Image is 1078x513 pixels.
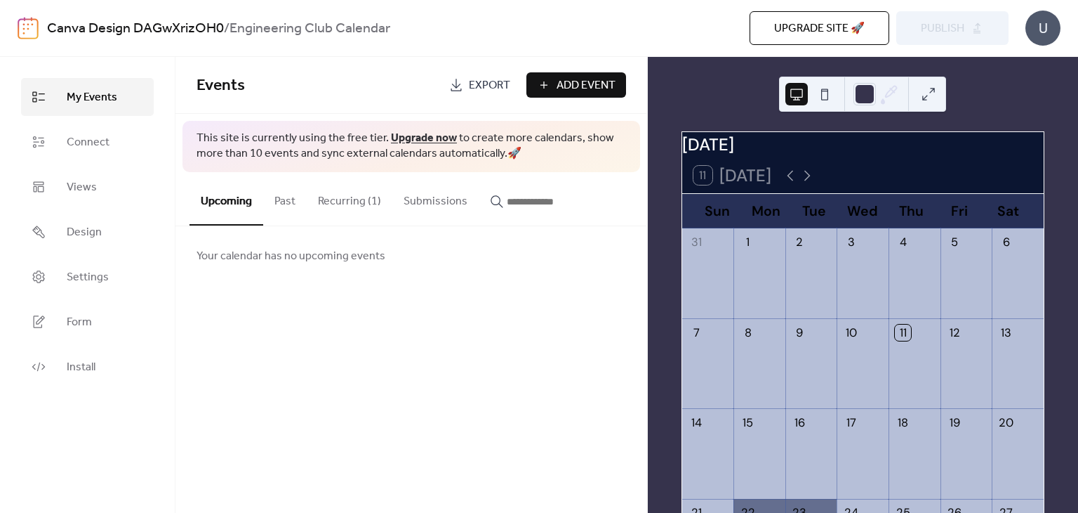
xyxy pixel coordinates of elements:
div: 12 [947,325,963,341]
span: Settings [67,269,109,286]
a: Export [439,72,521,98]
div: 15 [740,415,756,431]
div: 18 [895,415,911,431]
div: Tue [790,194,839,228]
span: Events [197,70,245,101]
div: Wed [839,194,887,228]
div: 3 [843,235,859,251]
div: 9 [792,325,808,341]
button: Submissions [392,172,479,224]
span: Views [67,179,97,196]
a: Canva Design DAGwXrizOH0 [47,15,224,42]
button: Add Event [526,72,626,98]
b: Engineering Club Calendar [229,15,390,42]
div: 17 [843,415,859,431]
div: 7 [688,325,705,341]
a: Settings [21,258,154,296]
div: 4 [895,235,911,251]
a: Install [21,348,154,386]
button: Upgrade site 🚀 [750,11,889,45]
div: Mon [742,194,790,228]
span: Design [67,224,102,241]
div: 2 [792,235,808,251]
div: 8 [740,325,756,341]
a: Form [21,303,154,341]
span: This site is currently using the free tier. to create more calendars, show more than 10 events an... [197,131,626,162]
span: Form [67,314,92,331]
button: Upcoming [189,172,263,226]
div: Thu [887,194,936,228]
span: Add Event [557,77,615,94]
div: 11 [895,325,911,341]
div: 10 [843,325,859,341]
span: Your calendar has no upcoming events [197,248,385,265]
a: Views [21,168,154,206]
div: 14 [688,415,705,431]
a: Design [21,213,154,251]
div: U [1025,11,1060,46]
button: Recurring (1) [307,172,392,224]
b: / [224,15,229,42]
button: Past [263,172,307,224]
span: Upgrade site 🚀 [774,20,865,37]
div: 13 [998,325,1014,341]
div: Sat [984,194,1032,228]
div: 31 [688,235,705,251]
div: 16 [792,415,808,431]
span: Connect [67,134,109,151]
div: [DATE] [682,132,1044,157]
div: Fri [936,194,984,228]
div: 6 [998,235,1014,251]
div: Sun [693,194,742,228]
img: logo [18,17,39,39]
span: My Events [67,89,117,106]
div: 19 [947,415,963,431]
div: 5 [947,235,963,251]
a: Connect [21,123,154,161]
a: My Events [21,78,154,116]
span: Install [67,359,95,376]
a: Upgrade now [391,127,457,149]
span: Export [469,77,510,94]
div: 1 [740,235,756,251]
div: 20 [998,415,1014,431]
